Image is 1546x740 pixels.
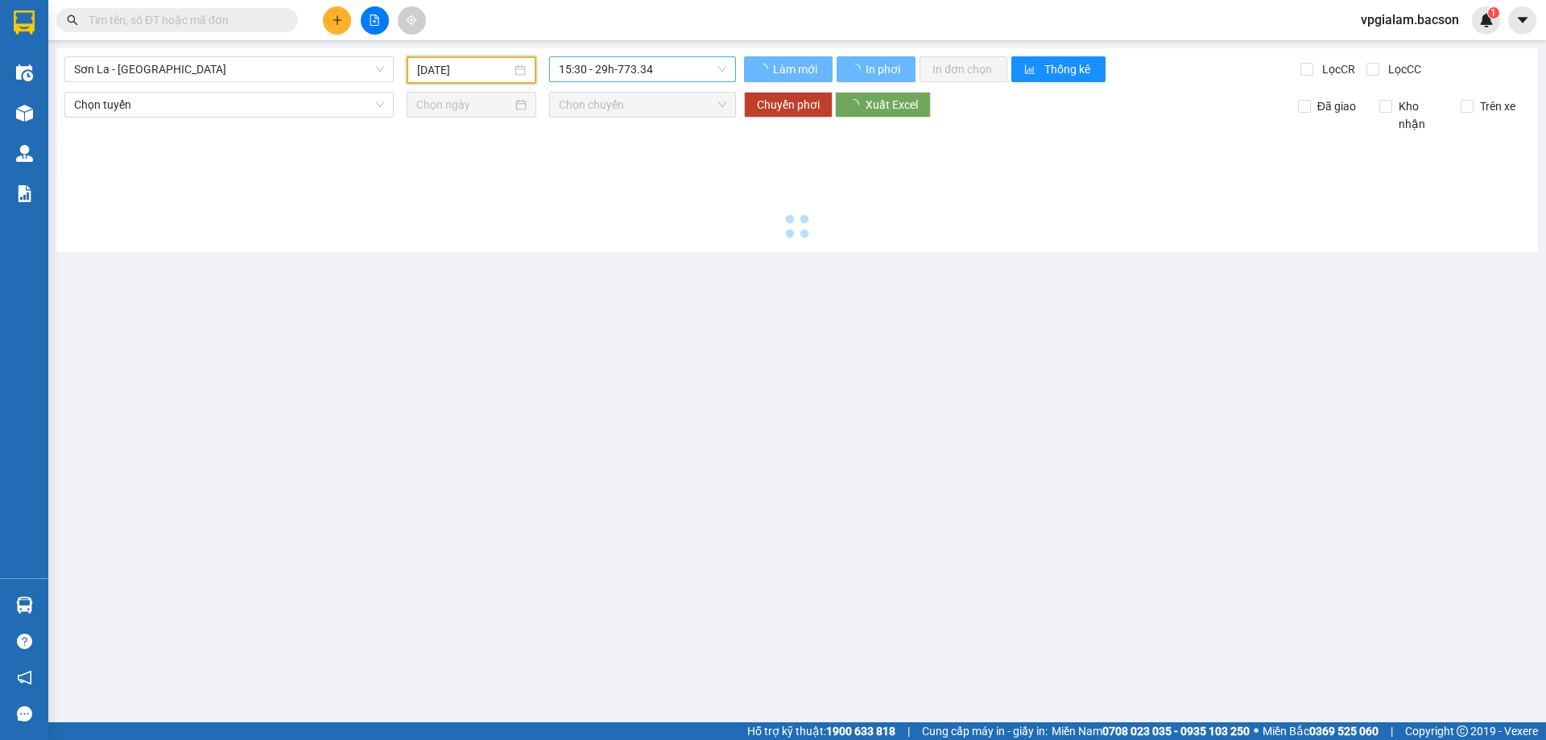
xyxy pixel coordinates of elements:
span: Sơn La - Hà Nội [74,57,384,81]
img: warehouse-icon [16,105,33,122]
img: icon-new-feature [1479,13,1494,27]
span: In phơi [866,60,903,78]
span: loading [848,99,866,110]
span: loading [849,64,863,75]
span: caret-down [1515,13,1530,27]
span: file-add [369,14,380,26]
input: Tìm tên, số ĐT hoặc mã đơn [89,11,279,29]
span: Miền Nam [1052,722,1250,740]
button: bar-chartThống kê [1011,56,1106,82]
span: search [67,14,78,26]
img: logo-vxr [14,10,35,35]
span: bar-chart [1024,64,1038,76]
strong: 0369 525 060 [1309,725,1379,738]
button: In phơi [837,56,916,82]
span: | [1391,722,1393,740]
span: Xuất Excel [866,96,918,114]
span: question-circle [17,634,32,649]
img: warehouse-icon [16,145,33,162]
button: In đơn chọn [920,56,1007,82]
button: caret-down [1508,6,1536,35]
span: 1 [1490,7,1496,19]
img: warehouse-icon [16,64,33,81]
button: Làm mới [744,56,833,82]
span: Miền Bắc [1263,722,1379,740]
span: Thống kê [1044,60,1093,78]
input: Chọn ngày [416,96,512,114]
span: Chọn tuyến [74,93,384,117]
span: Cung cấp máy in - giấy in: [922,722,1048,740]
strong: 1900 633 818 [826,725,895,738]
span: Đã giao [1311,97,1362,115]
span: Trên xe [1474,97,1522,115]
span: | [907,722,910,740]
button: plus [323,6,351,35]
span: Hỗ trợ kỹ thuật: [747,722,895,740]
span: Lọc CR [1316,60,1358,78]
span: Làm mới [773,60,820,78]
span: ⚪️ [1254,728,1259,734]
sup: 1 [1488,7,1499,19]
img: warehouse-icon [16,597,33,614]
span: Kho nhận [1392,97,1449,133]
span: loading [757,64,771,75]
img: solution-icon [16,185,33,202]
span: copyright [1457,726,1468,737]
span: Chọn chuyến [559,93,726,117]
button: aim [398,6,426,35]
button: Chuyển phơi [744,92,833,118]
span: Lọc CC [1382,60,1424,78]
span: aim [406,14,417,26]
span: message [17,706,32,721]
span: notification [17,670,32,685]
span: 15:30 - 29h-773.34 [559,57,726,81]
strong: 0708 023 035 - 0935 103 250 [1102,725,1250,738]
span: plus [332,14,343,26]
button: file-add [361,6,389,35]
input: 11/10/2025 [417,61,511,79]
span: vpgialam.bacson [1348,10,1472,30]
button: Xuất Excel [835,92,931,118]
